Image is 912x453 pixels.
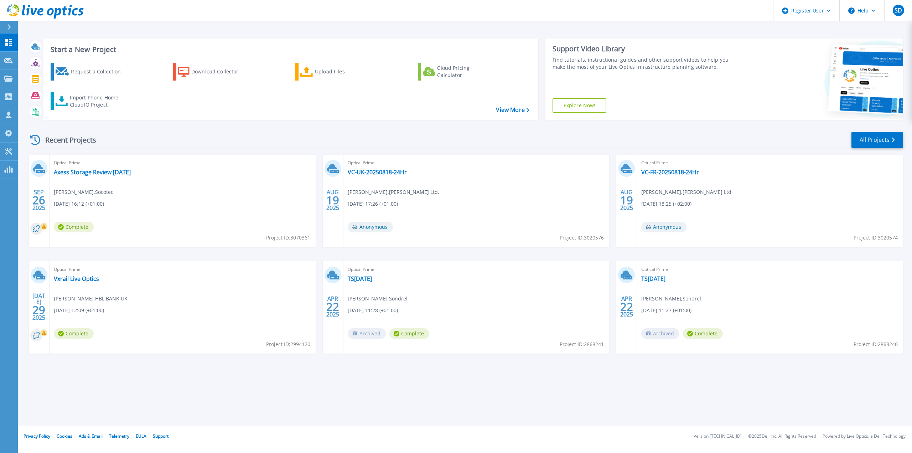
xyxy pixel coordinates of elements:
[348,295,408,303] span: [PERSON_NAME] , Sondrel
[620,304,633,310] span: 22
[266,340,310,348] span: Project ID: 2994120
[854,340,898,348] span: Project ID: 2868240
[823,434,906,439] li: Powered by Live Optics, a Dell Technology
[437,65,494,79] div: Cloud Pricing Calculator
[54,188,113,196] span: [PERSON_NAME] , Socotec
[620,187,633,213] div: AUG 2025
[54,266,311,273] span: Optical Prime
[51,63,130,81] a: Request a Collection
[136,433,146,439] a: EULA
[553,44,737,53] div: Support Video Library
[620,197,633,203] span: 19
[54,200,104,208] span: [DATE] 16:12 (+01:00)
[641,222,686,232] span: Anonymous
[173,63,253,81] a: Download Collector
[348,222,393,232] span: Anonymous
[32,197,45,203] span: 26
[326,294,340,320] div: APR 2025
[54,169,131,176] a: Axess Storage Review [DATE]
[32,294,46,320] div: [DATE] 2025
[54,328,94,339] span: Complete
[553,98,607,113] a: Explore Now!
[694,434,742,439] li: Version: [TECHNICAL_ID]
[57,433,72,439] a: Cookies
[54,295,128,303] span: [PERSON_NAME] , HBL BANK UK
[620,294,633,320] div: APR 2025
[348,169,407,176] a: VC-UK-20250818-24Hr
[27,131,106,149] div: Recent Projects
[641,266,899,273] span: Optical Prime
[54,307,104,314] span: [DATE] 12:09 (+01:00)
[32,307,45,313] span: 29
[895,7,902,13] span: SD
[641,295,701,303] span: [PERSON_NAME] , Sondrel
[348,275,372,282] a: TS[DATE]
[348,266,605,273] span: Optical Prime
[54,275,99,282] a: Vxrail Live Optics
[418,63,497,81] a: Cloud Pricing Calculator
[348,328,386,339] span: Archived
[153,433,169,439] a: Support
[641,169,699,176] a: VC-FR-20250818-24Hr
[54,159,311,167] span: Optical Prime
[641,275,665,282] a: TS[DATE]
[54,222,94,232] span: Complete
[109,433,129,439] a: Telemetry
[326,197,339,203] span: 19
[326,187,340,213] div: AUG 2025
[348,188,439,196] span: [PERSON_NAME] , [PERSON_NAME] Ltd.
[295,63,375,81] a: Upload Files
[389,328,429,339] span: Complete
[70,94,125,108] div: Import Phone Home CloudIQ Project
[24,433,50,439] a: Privacy Policy
[748,434,816,439] li: © 2025 Dell Inc. All Rights Reserved
[348,200,398,208] span: [DATE] 17:26 (+01:00)
[348,159,605,167] span: Optical Prime
[51,46,529,53] h3: Start a New Project
[553,56,737,71] div: Find tutorials, instructional guides and other support videos to help you make the most of your L...
[560,340,604,348] span: Project ID: 2868241
[854,234,898,242] span: Project ID: 3020574
[348,307,398,314] span: [DATE] 11:28 (+01:00)
[683,328,723,339] span: Complete
[315,65,372,79] div: Upload Files
[326,304,339,310] span: 22
[79,433,103,439] a: Ads & Email
[641,328,679,339] span: Archived
[641,188,733,196] span: [PERSON_NAME] , [PERSON_NAME] Ltd.
[266,234,310,242] span: Project ID: 3070361
[641,159,899,167] span: Optical Prime
[71,65,128,79] div: Request a Collection
[641,200,691,208] span: [DATE] 18:25 (+02:00)
[851,132,903,148] a: All Projects
[496,107,529,113] a: View More
[641,307,691,314] span: [DATE] 11:27 (+01:00)
[191,65,248,79] div: Download Collector
[32,187,46,213] div: SEP 2025
[560,234,604,242] span: Project ID: 3020576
